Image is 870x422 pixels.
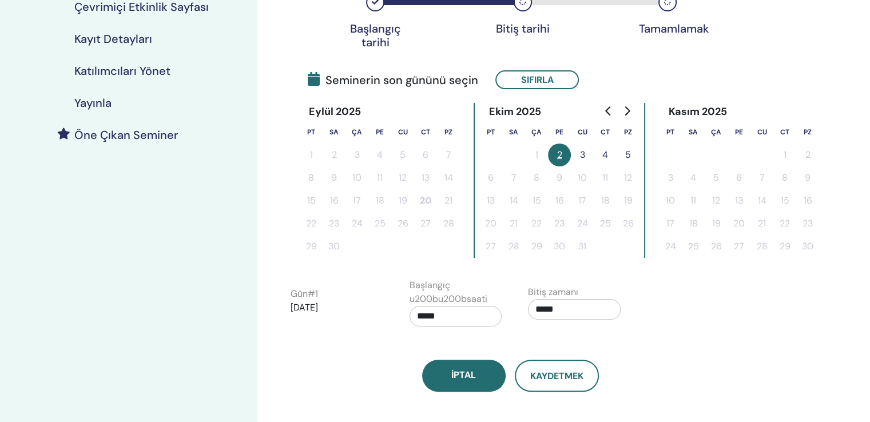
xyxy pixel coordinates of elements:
button: 3 [345,144,368,166]
button: 13 [414,166,437,189]
th: Salı [682,121,705,144]
button: 29 [773,235,796,258]
button: 21 [750,212,773,235]
button: 12 [617,166,639,189]
button: 28 [437,212,460,235]
button: 23 [796,212,819,235]
span: İptal [451,369,476,381]
button: 9 [323,166,345,189]
button: 16 [548,189,571,212]
button: 6 [479,166,502,189]
button: 25 [682,235,705,258]
h4: Yayınla [74,96,112,110]
button: 28 [502,235,525,258]
button: 15 [773,189,796,212]
button: 20 [479,212,502,235]
button: 6 [728,166,750,189]
button: 3 [571,144,594,166]
button: 22 [773,212,796,235]
button: 31 [571,235,594,258]
button: 18 [682,212,705,235]
label: Gün # 1 [291,287,318,301]
button: 12 [705,189,728,212]
button: 12 [391,166,414,189]
button: Sıfırla [495,70,579,89]
button: 14 [750,189,773,212]
th: Perşembe [728,121,750,144]
th: Pazartesi [659,121,682,144]
span: Seminerin son gününü seçin [308,71,478,89]
button: 11 [682,189,705,212]
button: 30 [323,235,345,258]
h4: Katılımcıları Yönet [74,64,170,78]
button: 18 [368,189,391,212]
button: 5 [617,144,639,166]
button: 22 [300,212,323,235]
button: 1 [300,144,323,166]
label: Başlangıç u200bu200bsaati [410,278,502,306]
th: Pazar [437,121,460,144]
button: 1 [773,144,796,166]
span: Kaydetmek [530,370,583,382]
button: 29 [300,235,323,258]
button: 14 [437,166,460,189]
button: 17 [345,189,368,212]
button: 9 [796,166,819,189]
h4: Kayıt Detayları [74,32,152,46]
div: Kasım 2025 [659,103,736,121]
button: 5 [391,144,414,166]
button: 25 [594,212,617,235]
div: Başlangıç tarihi [347,22,404,49]
div: Eylül 2025 [300,103,371,121]
button: 21 [502,212,525,235]
button: 24 [571,212,594,235]
th: Cuma [750,121,773,144]
button: 26 [705,235,728,258]
button: 28 [750,235,773,258]
button: 29 [525,235,548,258]
th: Cumartesi [773,121,796,144]
button: 21 [437,189,460,212]
th: Cuma [571,121,594,144]
button: 23 [548,212,571,235]
p: [DATE] [291,301,383,314]
button: Kaydetmek [515,360,599,392]
button: 23 [323,212,345,235]
button: 19 [705,212,728,235]
button: 9 [548,166,571,189]
button: 11 [368,166,391,189]
button: 27 [414,212,437,235]
button: 16 [323,189,345,212]
button: 27 [479,235,502,258]
th: Cumartesi [594,121,617,144]
th: Salı [502,121,525,144]
button: 26 [391,212,414,235]
button: 8 [300,166,323,189]
button: 26 [617,212,639,235]
th: Pazartesi [300,121,323,144]
button: 1 [525,144,548,166]
button: 20 [414,189,437,212]
button: 4 [682,166,705,189]
button: 2 [796,144,819,166]
button: 2 [548,144,571,166]
button: 30 [548,235,571,258]
th: Çarşamba [705,121,728,144]
button: 13 [479,189,502,212]
button: 19 [617,189,639,212]
button: Go to previous month [599,99,618,122]
button: 18 [594,189,617,212]
th: Cuma [391,121,414,144]
th: Pazar [617,121,639,144]
button: 16 [796,189,819,212]
button: 24 [659,235,682,258]
button: 15 [525,189,548,212]
button: 27 [728,235,750,258]
th: Pazar [796,121,819,144]
th: Çarşamba [345,121,368,144]
button: 22 [525,212,548,235]
th: Perşembe [368,121,391,144]
th: Perşembe [548,121,571,144]
th: Çarşamba [525,121,548,144]
a: İptal [422,360,506,392]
